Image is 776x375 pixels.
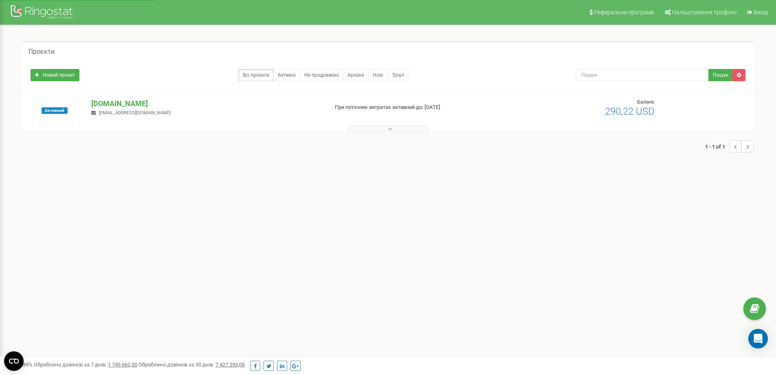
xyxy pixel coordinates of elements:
[605,106,655,117] span: 290,22 USD
[748,329,768,348] div: Open Intercom Messenger
[335,104,504,111] p: При поточних витратах активний до: [DATE]
[594,9,654,16] span: Реферальна програма
[215,362,245,368] u: 7 427 293,00
[300,69,343,81] a: Не продовжені
[672,9,736,16] span: Налаштування профілю
[343,69,369,81] a: Архівні
[138,362,245,368] span: Оброблено дзвінків за 30 днів :
[31,69,79,81] a: Новий проєкт
[754,9,768,16] span: Вихід
[4,351,24,371] button: Open CMP widget
[99,110,171,115] span: [EMAIL_ADDRESS][DOMAIN_NAME]
[273,69,300,81] a: Активні
[91,98,321,109] p: [DOMAIN_NAME]
[368,69,388,81] a: Нові
[708,69,733,81] button: Пошук
[387,69,409,81] a: Тріал
[637,99,655,105] span: Баланс
[238,69,274,81] a: Всі проєкти
[34,362,137,368] span: Оброблено дзвінків за 7 днів :
[42,107,68,114] span: Активний
[576,69,709,81] input: Пошук
[705,132,754,161] nav: ...
[29,48,55,55] h5: Проєкти
[705,140,729,153] span: 1 - 1 of 1
[108,362,137,368] u: 1 745 662,00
